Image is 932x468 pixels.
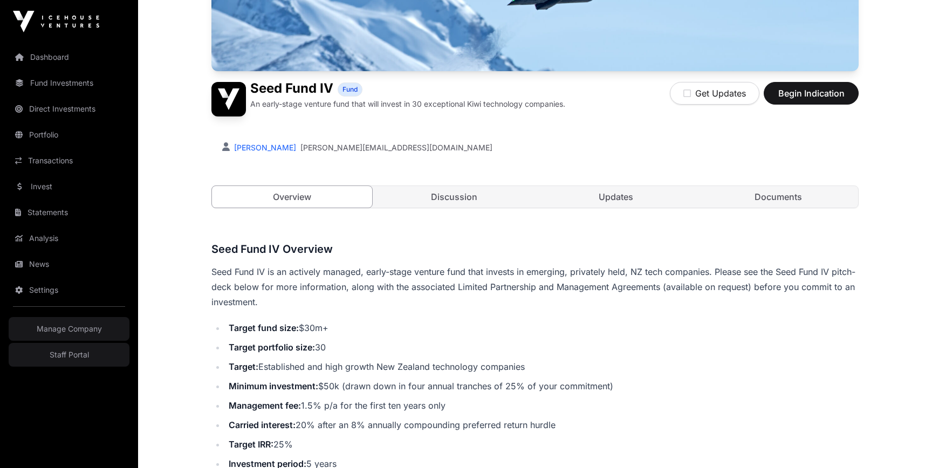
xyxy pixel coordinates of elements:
[212,186,858,208] nav: Tabs
[878,416,932,468] iframe: Chat Widget
[225,359,859,374] li: Established and high growth New Zealand technology companies
[670,82,759,105] button: Get Updates
[9,278,129,302] a: Settings
[229,322,299,333] strong: Target fund size:
[211,240,859,258] h3: Seed Fund IV Overview
[211,82,246,116] img: Seed Fund IV
[13,11,99,32] img: Icehouse Ventures Logo
[9,226,129,250] a: Analysis
[9,343,129,367] a: Staff Portal
[9,252,129,276] a: News
[9,45,129,69] a: Dashboard
[229,439,273,450] strong: Target IRR:
[342,85,358,94] span: Fund
[698,186,859,208] a: Documents
[225,340,859,355] li: 30
[9,123,129,147] a: Portfolio
[764,82,859,105] button: Begin Indication
[764,93,859,104] a: Begin Indication
[250,99,565,109] p: An early-stage venture fund that will invest in 30 exceptional Kiwi technology companies.
[9,71,129,95] a: Fund Investments
[229,419,296,430] strong: Carried interest:
[9,201,129,224] a: Statements
[225,417,859,432] li: 20% after an 8% annually compounding preferred return hurdle
[225,320,859,335] li: $30m+
[9,149,129,173] a: Transactions
[9,317,129,341] a: Manage Company
[9,97,129,121] a: Direct Investments
[9,175,129,198] a: Invest
[536,186,696,208] a: Updates
[229,342,315,353] strong: Target portfolio size:
[232,143,296,152] a: [PERSON_NAME]
[225,378,859,394] li: $50k (drawn down in four annual tranches of 25% of your commitment)
[225,437,859,452] li: 25%
[300,142,492,153] a: [PERSON_NAME][EMAIL_ADDRESS][DOMAIN_NAME]
[229,381,318,391] strong: Minimum investment:
[225,398,859,413] li: 1.5% p/a for the first ten years only
[374,186,534,208] a: Discussion
[229,400,301,411] strong: Management fee:
[250,82,333,97] h1: Seed Fund IV
[777,87,845,100] span: Begin Indication
[211,264,859,309] p: Seed Fund IV is an actively managed, early-stage venture fund that invests in emerging, privately...
[229,361,258,372] strong: Target:
[211,185,373,208] a: Overview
